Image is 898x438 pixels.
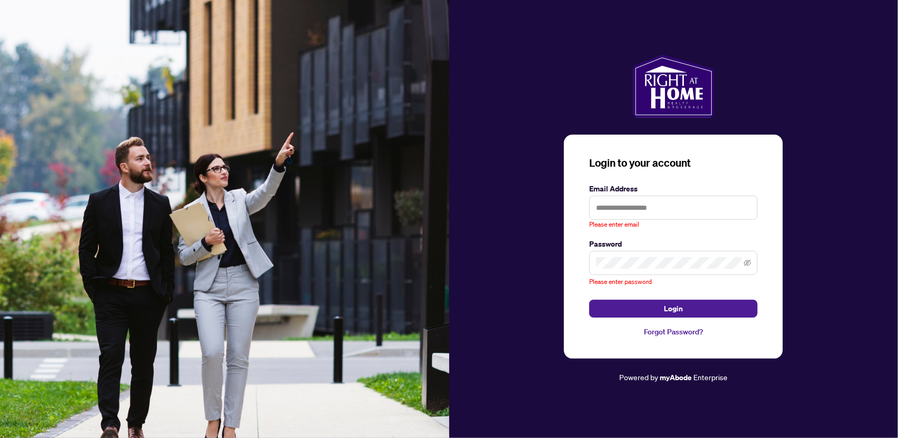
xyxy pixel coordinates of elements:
span: Please enter email [589,220,639,230]
span: Login [664,300,683,317]
label: Email Address [589,183,758,195]
a: myAbode [660,372,692,383]
span: eye-invisible [744,259,751,267]
label: Password [589,238,758,250]
h3: Login to your account [589,156,758,170]
a: Forgot Password? [589,326,758,338]
span: Enterprise [693,372,728,382]
span: Please enter password [589,278,652,286]
button: Login [589,300,758,318]
img: ma-logo [633,55,714,118]
span: Powered by [619,372,658,382]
